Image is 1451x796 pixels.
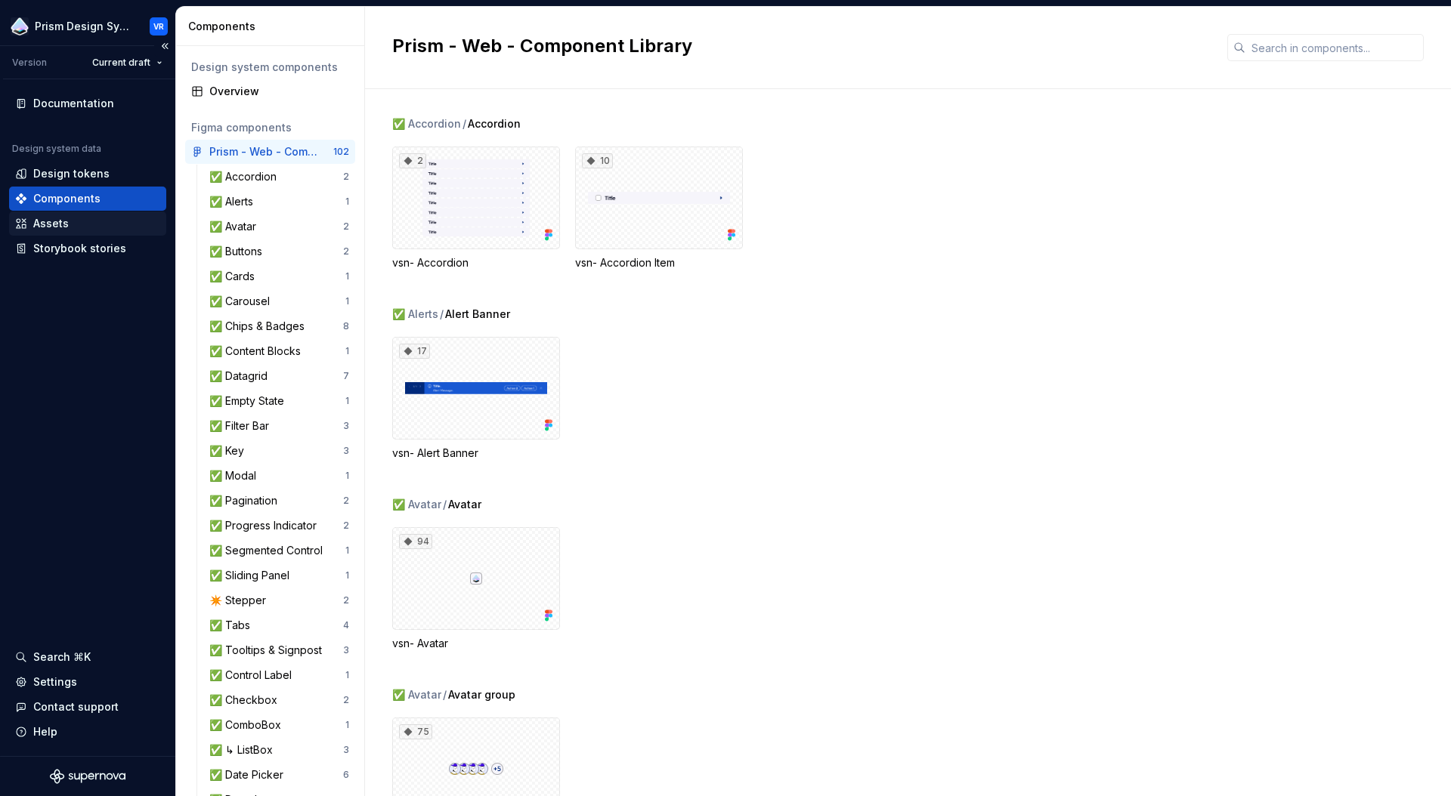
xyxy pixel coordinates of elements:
[9,670,166,694] a: Settings
[343,495,349,507] div: 2
[203,414,355,438] a: ✅ Filter Bar3
[392,446,560,461] div: vsn- Alert Banner
[1245,34,1424,61] input: Search in components...
[399,724,432,739] div: 75
[209,543,329,558] div: ✅ Segmented Control
[9,236,166,261] a: Storybook stories
[343,744,349,756] div: 3
[209,369,274,384] div: ✅ Datagrid
[203,489,355,513] a: ✅ Pagination2
[209,668,298,683] div: ✅ Control Label
[50,769,125,784] svg: Supernova Logo
[153,20,164,32] div: VR
[203,339,355,363] a: ✅ Content Blocks1
[188,19,358,34] div: Components
[209,767,289,782] div: ✅ Date Picker
[33,191,101,206] div: Components
[343,520,349,532] div: 2
[92,57,150,69] span: Current draft
[203,514,355,538] a: ✅ Progress Indicator2
[33,96,114,111] div: Documentation
[209,169,283,184] div: ✅ Accordion
[333,146,349,158] div: 102
[154,35,175,57] button: Collapse sidebar
[209,618,256,633] div: ✅ Tabs
[203,713,355,737] a: ✅ ComboBox1
[575,255,743,270] div: vsn- Accordion Item
[33,699,119,714] div: Contact support
[203,264,355,288] a: ✅ Cards1
[445,307,510,322] span: Alert Banner
[209,144,322,159] div: Prism - Web - Component Library
[209,643,328,658] div: ✅ Tooltips & Signpost
[9,91,166,116] a: Documentation
[448,687,515,702] span: Avatar group
[209,219,262,234] div: ✅ Avatar
[345,345,349,357] div: 1
[345,719,349,731] div: 1
[3,10,172,42] button: Prism Design SystemVR
[392,636,560,651] div: vsn- Avatar
[343,445,349,457] div: 3
[33,241,126,256] div: Storybook stories
[343,420,349,432] div: 3
[209,194,259,209] div: ✅ Alerts
[209,294,276,309] div: ✅ Carousel
[209,84,349,99] div: Overview
[209,518,323,533] div: ✅ Progress Indicator
[203,190,355,214] a: ✅ Alerts1
[443,687,447,702] span: /
[392,497,441,512] div: ✅ Avatar
[185,140,355,164] a: Prism - Web - Component Library102
[33,674,77,690] div: Settings
[399,153,426,168] div: 2
[203,464,355,488] a: ✅ Modal1
[343,370,349,382] div: 7
[203,289,355,313] a: ✅ Carousel1
[392,687,441,702] div: ✅ Avatar
[575,147,743,270] div: 10vsn- Accordion Item
[9,720,166,744] button: Help
[12,143,101,155] div: Design system data
[209,593,272,608] div: ✴️ Stepper
[399,534,432,549] div: 94
[35,19,131,34] div: Prism Design System
[343,320,349,332] div: 8
[203,763,355,787] a: ✅ Date Picker6
[203,613,355,637] a: ✅ Tabs4
[209,443,250,458] div: ✅ Key
[448,497,481,512] span: Avatar
[399,344,430,359] div: 17
[392,34,1209,58] h2: Prism - Web - Component Library
[345,470,349,482] div: 1
[392,255,560,270] div: vsn- Accordion
[343,221,349,233] div: 2
[33,216,69,231] div: Assets
[392,147,560,270] div: 2vsn- Accordion
[203,588,355,612] a: ✴️ Stepper2
[191,60,349,75] div: Design system components
[203,439,355,463] a: ✅ Key3
[345,669,349,681] div: 1
[345,270,349,282] div: 1
[343,171,349,183] div: 2
[185,79,355,103] a: Overview
[9,162,166,186] a: Design tokens
[209,568,295,583] div: ✅ Sliding Panel
[443,497,447,512] span: /
[9,211,166,236] a: Assets
[345,569,349,582] div: 1
[463,116,466,131] span: /
[203,364,355,388] a: ✅ Datagrid7
[203,563,355,588] a: ✅ Sliding Panel1
[209,344,307,359] div: ✅ Content Blocks
[33,724,57,739] div: Help
[9,645,166,669] button: Search ⌘K
[209,319,311,334] div: ✅ Chips & Badges
[209,493,283,508] div: ✅ Pagination
[33,649,91,665] div: Search ⌘K
[209,418,275,433] div: ✅ Filter Bar
[440,307,444,322] span: /
[392,337,560,461] div: 17vsn- Alert Banner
